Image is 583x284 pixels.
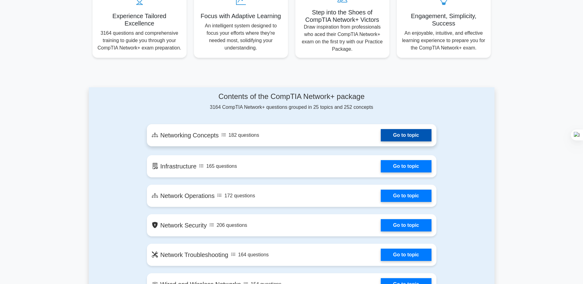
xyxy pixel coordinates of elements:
[199,22,283,52] p: An intelligent system designed to focus your efforts where they're needed most, solidifying your ...
[381,129,431,141] a: Go to topic
[381,190,431,202] a: Go to topic
[97,30,182,52] p: 3164 questions and comprehensive training to guide you through your CompTIA Network+ exam prepara...
[147,92,436,101] h4: Contents of the CompTIA Network+ package
[147,92,436,111] div: 3164 CompTIA Network+ questions grouped in 25 topics and 252 concepts
[199,12,283,20] h5: Focus with Adaptive Learning
[381,249,431,261] a: Go to topic
[97,12,182,27] h5: Experience Tailored Excellence
[381,160,431,172] a: Go to topic
[402,12,486,27] h5: Engagement, Simplicity, Success
[402,30,486,52] p: An enjoyable, intuitive, and effective learning experience to prepare you for the CompTIA Network...
[300,9,384,23] h5: Step into the Shoes of CompTIA Network+ Victors
[381,219,431,231] a: Go to topic
[300,23,384,53] p: Draw inspiration from professionals who aced their CompTIA Network+ exam on the first try with ou...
